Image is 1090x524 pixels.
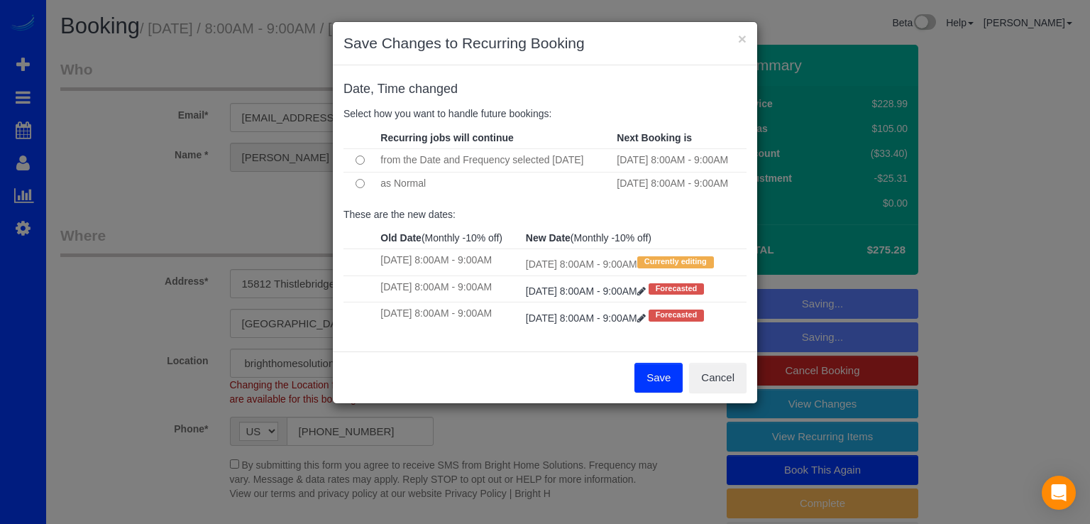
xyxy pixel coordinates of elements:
button: Save [634,363,683,393]
a: [DATE] 8:00AM - 9:00AM [526,312,649,324]
button: × [738,31,747,46]
strong: New Date [526,232,571,244]
td: [DATE] 8:00AM - 9:00AM [377,302,522,329]
h4: changed [343,82,747,97]
th: (Monthly -10% off) [522,227,747,249]
td: [DATE] 8:00AM - 9:00AM [377,249,522,275]
div: Open Intercom Messenger [1042,476,1076,510]
span: Currently editing [637,256,714,268]
td: as Normal [377,172,613,195]
th: (Monthly -10% off) [377,227,522,249]
td: [DATE] 8:00AM - 9:00AM [613,148,747,172]
p: These are the new dates: [343,207,747,222]
p: Select how you want to handle future bookings: [343,107,747,121]
span: Forecasted [649,310,705,321]
td: [DATE] 8:00AM - 9:00AM [613,172,747,195]
td: [DATE] 8:00AM - 9:00AM [522,249,747,275]
span: Date, Time [343,82,405,96]
strong: Next Booking is [617,132,692,143]
span: Forecasted [649,283,705,295]
td: from the Date and Frequency selected [DATE] [377,148,613,172]
a: [DATE] 8:00AM - 9:00AM [526,285,649,297]
td: [DATE] 8:00AM - 9:00AM [377,275,522,302]
button: Cancel [689,363,747,393]
strong: Old Date [380,232,422,244]
h3: Save Changes to Recurring Booking [343,33,747,54]
strong: Recurring jobs will continue [380,132,513,143]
